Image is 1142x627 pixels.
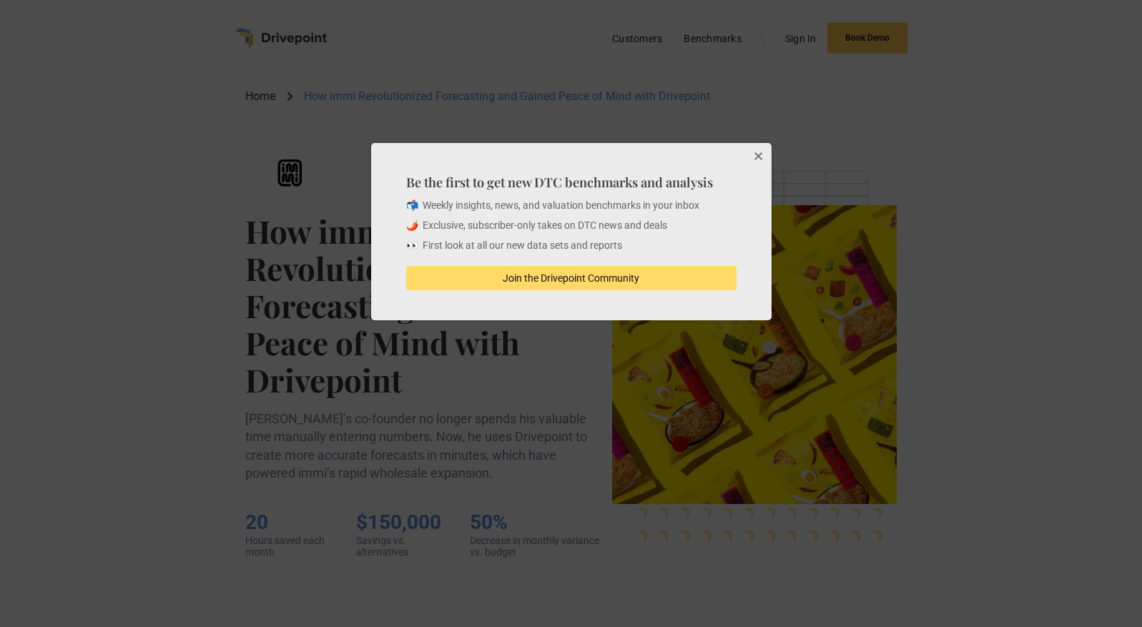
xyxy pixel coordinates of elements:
div: Be the first to get new DTC benchmarks and analysis [371,143,772,320]
button: Join the Drivepoint Community [406,266,737,290]
button: Close [743,143,772,172]
p: 👀 First look at all our new data sets and reports [406,239,737,253]
p: 📬 Weekly insights, news, and valuation benchmarks in your inbox [406,199,737,213]
h4: Be the first to get new DTC benchmarks and analysis [406,173,737,191]
p: 🌶️ Exclusive, subscriber-only takes on DTC news and deals [406,219,737,233]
